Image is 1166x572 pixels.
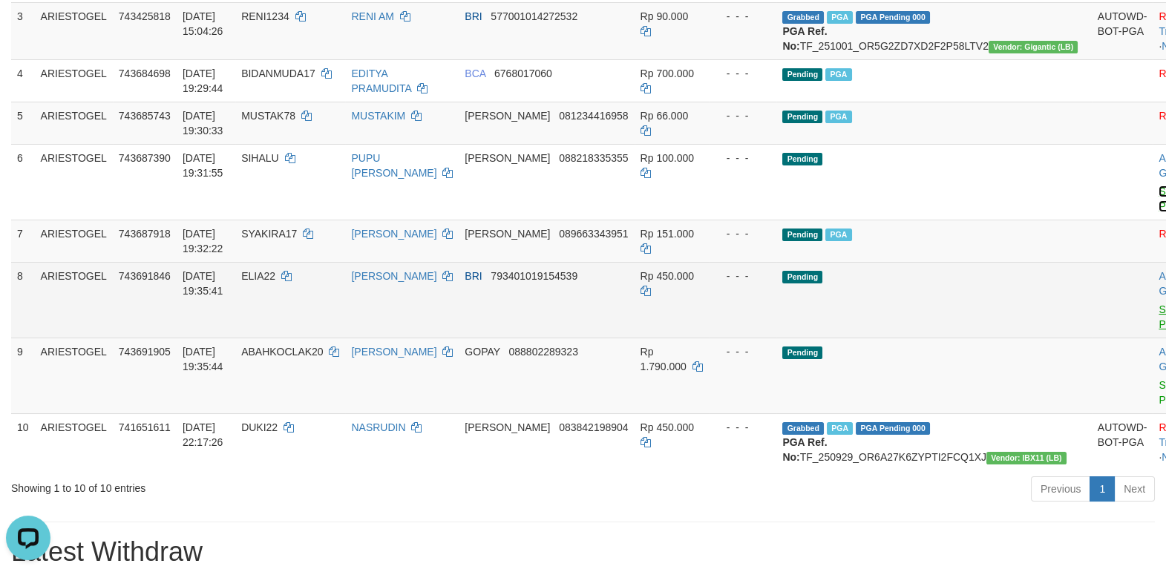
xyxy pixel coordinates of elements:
div: - - - [715,9,771,24]
span: PGA [825,111,851,123]
span: BCA [465,68,485,79]
td: 10 [11,413,35,470]
span: Marked by bfhmichael [827,11,853,24]
div: - - - [715,420,771,435]
span: [PERSON_NAME] [465,228,550,240]
td: 5 [11,102,35,144]
span: Rp 700.000 [641,68,694,79]
span: SYAKIRA17 [241,228,297,240]
span: SIHALU [241,152,279,164]
span: Copy 088802289323 to clipboard [508,346,577,358]
td: 8 [11,262,35,338]
td: ARIESTOGEL [35,144,113,220]
h1: Latest Withdraw [11,537,1155,567]
span: Copy 793401019154539 to clipboard [491,270,577,282]
span: 743687918 [119,228,171,240]
span: Rp 90.000 [641,10,689,22]
span: DUKI22 [241,421,278,433]
td: ARIESTOGEL [35,59,113,102]
span: [PERSON_NAME] [465,110,550,122]
span: [DATE] 15:04:26 [183,10,223,37]
span: Copy 089663343951 to clipboard [559,228,628,240]
span: MUSTAK78 [241,110,295,122]
td: ARIESTOGEL [35,338,113,413]
span: Rp 100.000 [641,152,694,164]
span: 741651611 [119,421,171,433]
a: 1 [1090,476,1115,502]
td: ARIESTOGEL [35,2,113,59]
span: Copy 081234416958 to clipboard [559,110,628,122]
span: 743425818 [119,10,171,22]
span: Rp 1.790.000 [641,346,687,372]
span: [DATE] 19:32:22 [183,228,223,254]
span: Pending [782,346,822,359]
span: Copy 6768017060 to clipboard [494,68,552,79]
span: Copy 088218335355 to clipboard [559,152,628,164]
span: 743691905 [119,346,171,358]
span: PGA [825,229,851,241]
td: AUTOWD-BOT-PGA [1092,413,1153,470]
td: ARIESTOGEL [35,413,113,470]
span: RENI1234 [241,10,289,22]
div: - - - [715,66,771,81]
a: Next [1114,476,1155,502]
span: Pending [782,271,822,283]
span: [DATE] 22:17:26 [183,421,223,448]
span: [DATE] 19:35:41 [183,270,223,297]
span: 743684698 [119,68,171,79]
span: [DATE] 19:31:55 [183,152,223,179]
span: Copy 083842198904 to clipboard [559,421,628,433]
span: Rp 450.000 [641,421,694,433]
a: [PERSON_NAME] [351,228,436,240]
span: Vendor URL: https://dashboard.q2checkout.com/secure [989,41,1078,53]
span: Rp 450.000 [641,270,694,282]
span: Copy 577001014272532 to clipboard [491,10,577,22]
div: - - - [715,151,771,165]
td: ARIESTOGEL [35,220,113,262]
a: [PERSON_NAME] [351,346,436,358]
div: - - - [715,108,771,123]
td: ARIESTOGEL [35,262,113,338]
td: 7 [11,220,35,262]
span: BRI [465,10,482,22]
span: PGA [825,68,851,81]
span: 743691846 [119,270,171,282]
a: [PERSON_NAME] [351,270,436,282]
span: Pending [782,229,822,241]
button: Open LiveChat chat widget [6,6,50,50]
span: Vendor URL: https://dashboard.q2checkout.com/secure [986,452,1067,464]
td: 3 [11,2,35,59]
td: ARIESTOGEL [35,102,113,144]
td: TF_250929_OR6A27K6ZYPTI2FCQ1XJ [776,413,1091,470]
span: Pending [782,153,822,165]
span: [DATE] 19:29:44 [183,68,223,94]
a: EDITYA PRAMUDITA [351,68,411,94]
span: [PERSON_NAME] [465,152,550,164]
span: Marked by bfhtanisha [827,422,853,435]
td: 9 [11,338,35,413]
span: Pending [782,111,822,123]
span: PGA Pending [856,422,930,435]
b: PGA Ref. No: [782,25,827,52]
div: Showing 1 to 10 of 10 entries [11,475,475,496]
span: ELIA22 [241,270,275,282]
a: NASRUDIN [351,421,405,433]
a: PUPU [PERSON_NAME] [351,152,436,179]
a: RENI AM [351,10,394,22]
b: PGA Ref. No: [782,436,827,463]
span: 743685743 [119,110,171,122]
span: ABAHKOCLAK20 [241,346,324,358]
span: [PERSON_NAME] [465,421,550,433]
span: Rp 151.000 [641,228,694,240]
span: Grabbed [782,422,824,435]
span: Grabbed [782,11,824,24]
td: 4 [11,59,35,102]
div: - - - [715,269,771,283]
a: Previous [1031,476,1090,502]
td: 6 [11,144,35,220]
div: - - - [715,226,771,241]
span: Rp 66.000 [641,110,689,122]
span: [DATE] 19:30:33 [183,110,223,137]
div: - - - [715,344,771,359]
span: [DATE] 19:35:44 [183,346,223,372]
